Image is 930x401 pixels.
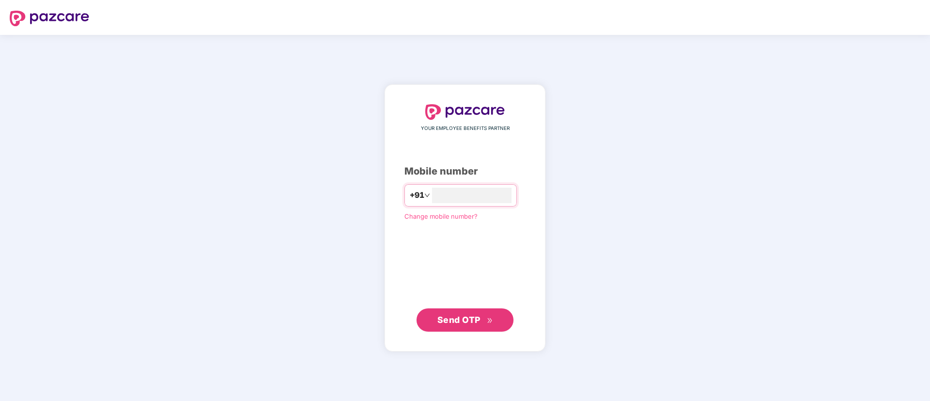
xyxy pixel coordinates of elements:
[421,125,510,132] span: YOUR EMPLOYEE BENEFITS PARTNER
[404,164,526,179] div: Mobile number
[417,308,513,332] button: Send OTPdouble-right
[424,192,430,198] span: down
[425,104,505,120] img: logo
[437,315,481,325] span: Send OTP
[404,212,478,220] a: Change mobile number?
[10,11,89,26] img: logo
[487,318,493,324] span: double-right
[410,189,424,201] span: +91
